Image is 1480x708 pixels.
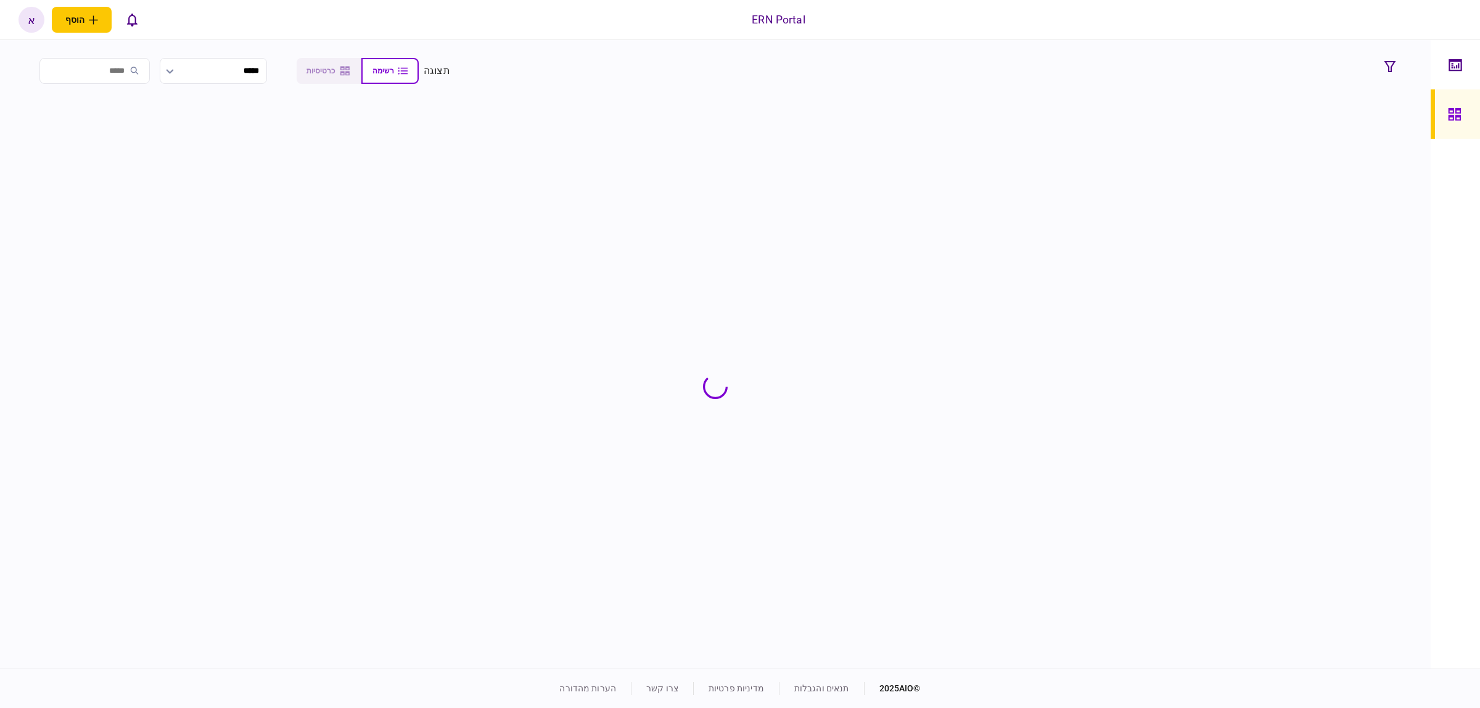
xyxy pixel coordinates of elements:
a: מדיניות פרטיות [709,683,764,693]
button: רשימה [361,58,419,84]
button: פתח תפריט להוספת לקוח [52,7,112,33]
div: ERN Portal [752,12,805,28]
a: הערות מהדורה [559,683,616,693]
div: © 2025 AIO [864,682,921,695]
span: כרטיסיות [306,67,335,75]
div: תצוגה [424,64,450,78]
a: תנאים והגבלות [794,683,849,693]
button: פתח רשימת התראות [119,7,145,33]
button: כרטיסיות [297,58,361,84]
span: רשימה [372,67,394,75]
button: א [18,7,44,33]
a: צרו קשר [646,683,678,693]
